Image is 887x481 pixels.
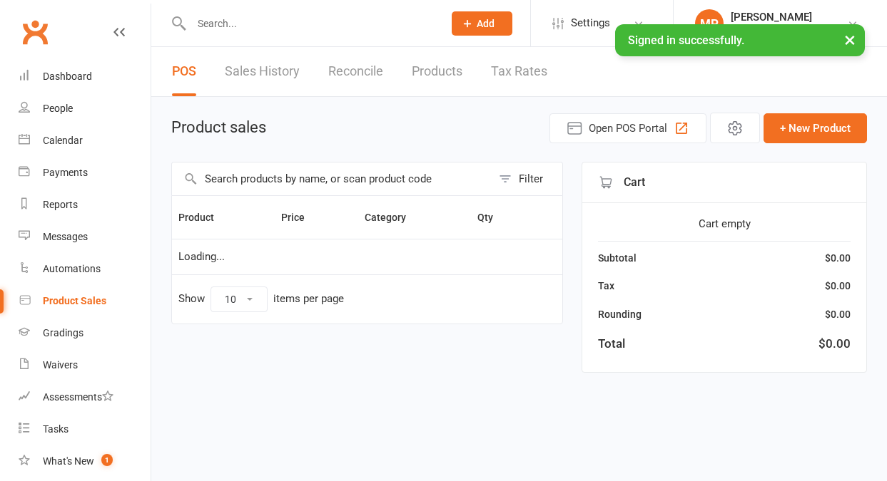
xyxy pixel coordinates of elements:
[598,250,637,266] div: Subtotal
[19,445,151,477] a: What's New1
[837,24,863,55] button: ×
[281,212,320,223] span: Price
[818,334,851,353] div: $0.00
[598,334,625,353] div: Total
[519,170,543,187] div: Filter
[172,162,492,195] input: Search products by name, or scan product code
[178,212,230,223] span: Product
[764,113,867,143] button: + New Product
[281,209,320,226] button: Price
[628,33,744,47] span: Signed in successfully.
[365,209,422,226] button: Category
[43,71,92,82] div: Dashboard
[43,231,88,242] div: Messages
[19,189,151,221] a: Reports
[582,162,866,203] div: Cart
[328,47,383,96] a: Reconcile
[171,119,266,136] h1: Product sales
[695,9,724,38] div: MP
[19,125,151,157] a: Calendar
[598,215,851,232] div: Cart empty
[589,120,667,137] span: Open POS Portal
[43,135,83,146] div: Calendar
[598,278,614,294] div: Tax
[172,239,562,274] td: Loading...
[43,327,83,338] div: Gradings
[43,103,73,114] div: People
[598,306,642,322] div: Rounding
[731,11,812,24] div: [PERSON_NAME]
[225,47,300,96] a: Sales History
[477,212,509,223] span: Qty
[43,263,101,274] div: Automations
[19,221,151,253] a: Messages
[491,47,547,96] a: Tax Rates
[43,423,69,435] div: Tasks
[19,317,151,349] a: Gradings
[452,11,512,36] button: Add
[412,47,462,96] a: Products
[101,454,113,466] span: 1
[19,61,151,93] a: Dashboard
[825,278,851,294] div: $0.00
[477,18,495,29] span: Add
[43,359,78,371] div: Waivers
[19,285,151,317] a: Product Sales
[549,113,706,143] button: Open POS Portal
[731,24,812,36] div: Twins Martial Arts
[825,250,851,266] div: $0.00
[178,286,344,312] div: Show
[43,295,106,306] div: Product Sales
[19,381,151,413] a: Assessments
[19,413,151,445] a: Tasks
[43,455,94,467] div: What's New
[43,199,78,210] div: Reports
[19,93,151,125] a: People
[19,349,151,381] a: Waivers
[43,391,113,403] div: Assessments
[477,209,509,226] button: Qty
[172,47,196,96] a: POS
[571,7,610,39] span: Settings
[825,306,851,322] div: $0.00
[43,167,88,178] div: Payments
[365,212,422,223] span: Category
[19,253,151,285] a: Automations
[178,209,230,226] button: Product
[17,14,53,50] a: Clubworx
[187,14,433,33] input: Search...
[492,162,562,195] button: Filter
[273,293,344,305] div: items per page
[19,157,151,189] a: Payments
